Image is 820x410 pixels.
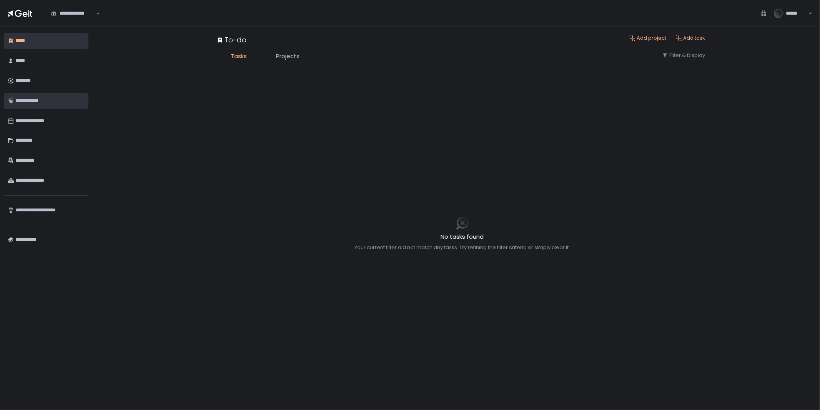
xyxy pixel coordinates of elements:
[231,52,247,61] span: Tasks
[276,52,300,61] span: Projects
[355,244,570,251] div: Your current filter did not match any tasks. Try refining the filter criteria or simply clear it.
[629,35,667,42] button: Add project
[676,35,705,42] button: Add task
[355,233,570,241] h2: No tasks found
[662,52,705,59] button: Filter & Display
[46,5,100,21] div: Search for option
[216,35,247,45] div: To-do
